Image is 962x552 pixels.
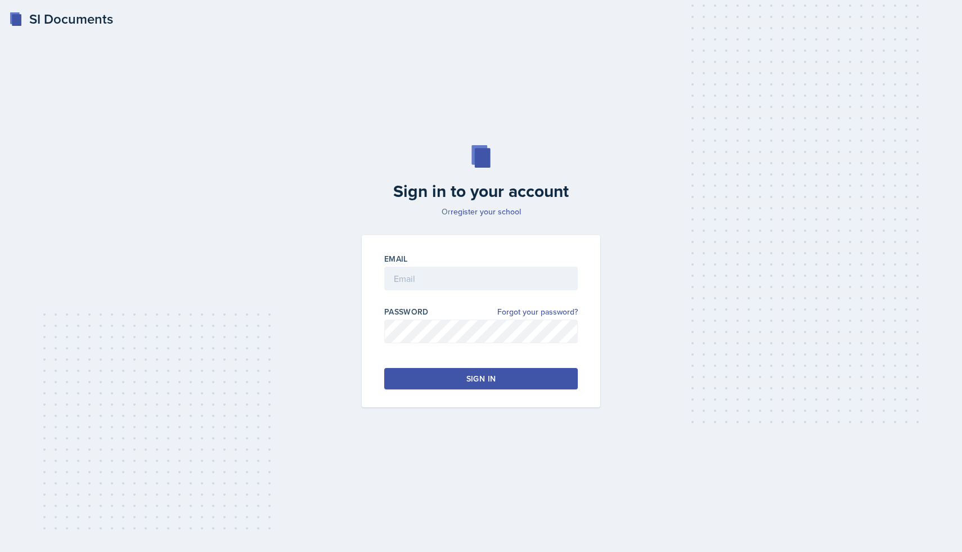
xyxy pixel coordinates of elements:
[497,306,578,318] a: Forgot your password?
[384,253,408,264] label: Email
[384,306,429,317] label: Password
[355,206,607,217] p: Or
[384,368,578,389] button: Sign in
[355,181,607,201] h2: Sign in to your account
[9,9,113,29] a: SI Documents
[466,373,496,384] div: Sign in
[451,206,521,217] a: register your school
[384,267,578,290] input: Email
